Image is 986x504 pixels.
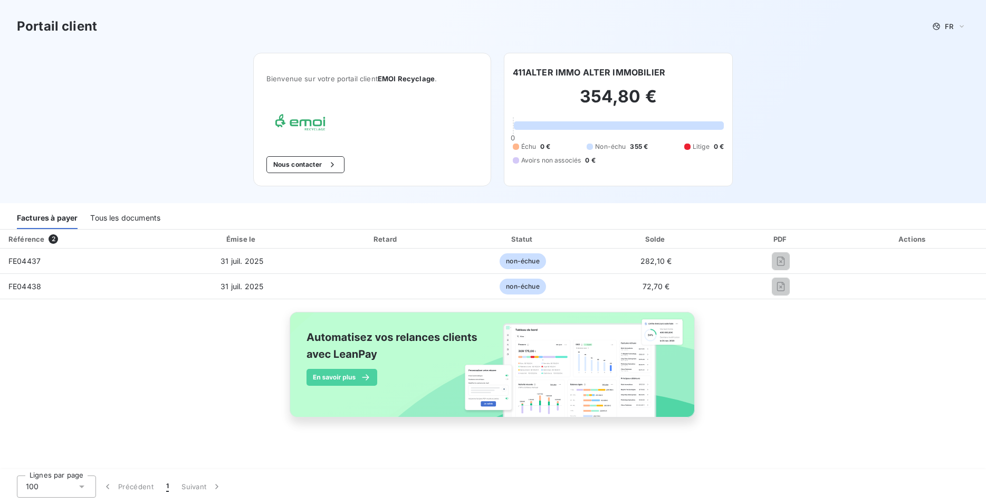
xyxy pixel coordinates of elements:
[643,282,670,291] span: 72,70 €
[266,108,334,139] img: Company logo
[630,142,648,151] span: 355 €
[513,66,666,79] h6: 411ALTER IMMO ALTER IMMOBILIER
[175,476,228,498] button: Suivant
[17,17,97,36] h3: Portail client
[221,256,263,265] span: 31 juil. 2025
[266,74,478,83] span: Bienvenue sur votre portail client .
[521,142,537,151] span: Échu
[595,142,626,151] span: Non-échu
[513,86,724,118] h2: 354,80 €
[169,234,315,244] div: Émise le
[280,306,706,435] img: banner
[49,234,58,244] span: 2
[500,253,545,269] span: non-échue
[8,282,41,291] span: FE04438
[8,235,44,243] div: Référence
[945,22,953,31] span: FR
[540,142,550,151] span: 0 €
[500,279,545,294] span: non-échue
[521,156,581,165] span: Avoirs non associés
[714,142,724,151] span: 0 €
[96,476,160,498] button: Précédent
[457,234,588,244] div: Statut
[640,256,672,265] span: 282,10 €
[26,481,39,492] span: 100
[266,156,344,173] button: Nous contacter
[724,234,838,244] div: PDF
[378,74,435,83] span: EMOI Recyclage
[17,207,78,229] div: Factures à payer
[585,156,595,165] span: 0 €
[221,282,263,291] span: 31 juil. 2025
[842,234,984,244] div: Actions
[592,234,720,244] div: Solde
[319,234,453,244] div: Retard
[693,142,710,151] span: Litige
[90,207,160,229] div: Tous les documents
[160,476,175,498] button: 1
[8,256,41,265] span: FE04437
[166,481,169,492] span: 1
[511,134,515,142] span: 0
